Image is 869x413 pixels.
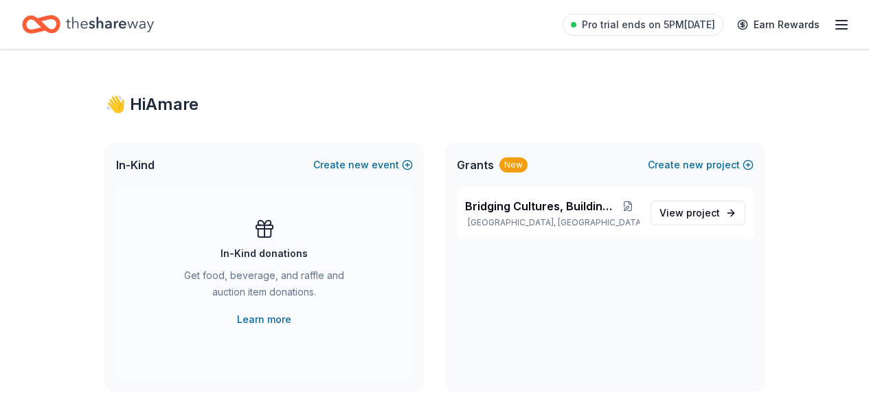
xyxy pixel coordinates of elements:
[22,8,154,41] a: Home
[651,201,745,225] a: View project
[648,157,754,173] button: Createnewproject
[457,157,494,173] span: Grants
[116,157,155,173] span: In-Kind
[659,205,720,221] span: View
[171,267,358,306] div: Get food, beverage, and raffle and auction item donations.
[499,157,528,172] div: New
[582,16,715,33] span: Pro trial ends on 5PM[DATE]
[686,207,720,219] span: project
[105,93,765,115] div: 👋 Hi Amare
[465,217,640,228] p: [GEOGRAPHIC_DATA], [GEOGRAPHIC_DATA]
[729,12,828,37] a: Earn Rewards
[348,157,369,173] span: new
[221,245,308,262] div: In-Kind donations
[313,157,413,173] button: Createnewevent
[237,311,291,328] a: Learn more
[683,157,703,173] span: new
[465,198,618,214] span: Bridging Cultures, Building Futures
[563,14,723,36] a: Pro trial ends on 5PM[DATE]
